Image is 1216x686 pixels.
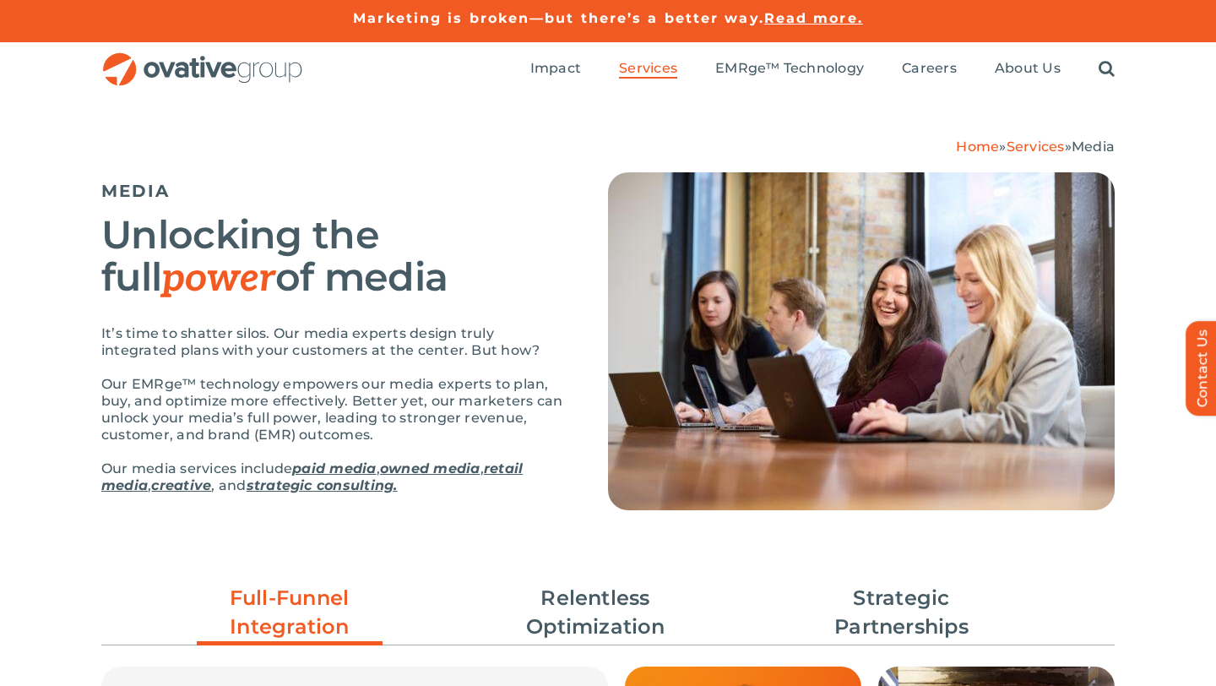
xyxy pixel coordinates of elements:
[715,60,864,79] a: EMRge™ Technology
[101,575,1115,650] ul: Post Filters
[764,10,863,26] a: Read more.
[902,60,957,79] a: Careers
[101,376,566,444] p: Our EMRge™ technology empowers our media experts to plan, buy, and optimize more effectively. Bet...
[1007,139,1065,155] a: Services
[292,460,376,476] a: paid media
[995,60,1061,79] a: About Us
[502,584,688,641] a: Relentless Optimization
[1072,139,1115,155] span: Media
[530,60,581,77] span: Impact
[101,51,304,67] a: OG_Full_horizontal_RGB
[101,181,566,201] h5: MEDIA
[247,477,398,493] a: strategic consulting.
[530,60,581,79] a: Impact
[101,460,523,493] a: retail media
[902,60,957,77] span: Careers
[197,584,383,650] a: Full-Funnel Integration
[809,584,995,641] a: Strategic Partnerships
[151,477,211,493] a: creative
[995,60,1061,77] span: About Us
[101,325,566,359] p: It’s time to shatter silos. Our media experts design truly integrated plans with your customers a...
[161,255,275,302] em: power
[619,60,677,79] a: Services
[956,139,999,155] a: Home
[101,214,566,300] h2: Unlocking the full of media
[1099,60,1115,79] a: Search
[956,139,1115,155] span: » »
[101,460,566,494] p: Our media services include , , , , and
[530,42,1115,96] nav: Menu
[619,60,677,77] span: Services
[380,460,480,476] a: owned media
[353,10,764,26] a: Marketing is broken—but there’s a better way.
[715,60,864,77] span: EMRge™ Technology
[608,172,1115,510] img: Media – Hero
